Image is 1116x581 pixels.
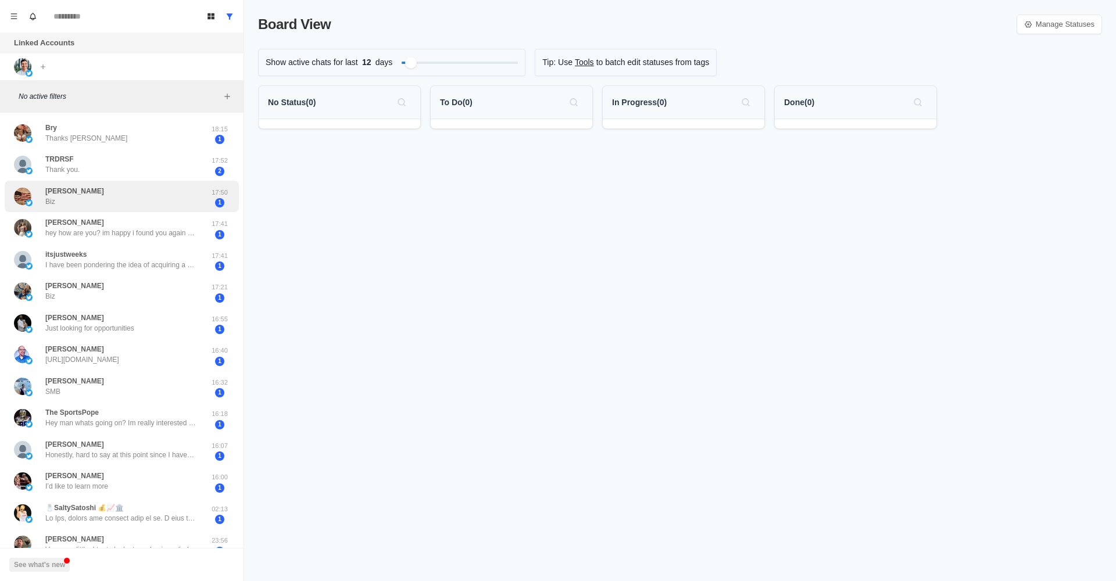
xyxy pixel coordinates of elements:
[202,7,220,26] button: Board View
[45,418,196,428] p: Hey man whats going on? Im really interested in buying a business and trying to change my life ar...
[215,420,224,429] span: 1
[26,516,33,523] img: picture
[19,91,220,102] p: No active filters
[215,293,224,303] span: 1
[45,513,196,523] p: Lo Ips, dolors ame consect adip el se. D eius te Incidi Utlabo, Etdolorema, ali E adminim ve qui ...
[205,188,234,198] p: 17:50
[205,472,234,482] p: 16:00
[215,388,224,397] span: 1
[205,282,234,292] p: 17:21
[215,325,224,334] span: 1
[45,354,119,365] p: [URL][DOMAIN_NAME]
[26,136,33,143] img: picture
[205,504,234,514] p: 02:13
[45,249,87,260] p: itsjustweeks
[14,409,31,426] img: picture
[220,7,239,26] button: Show all conversations
[258,14,331,35] p: Board View
[215,547,224,556] span: 1
[205,314,234,324] p: 16:55
[215,357,224,366] span: 1
[215,483,224,493] span: 1
[45,386,60,397] p: SMB
[26,326,33,333] img: picture
[14,156,31,173] img: picture
[45,544,196,555] p: Very very little. I try to look at one business/industry/segment each week, but everything Im doi...
[215,167,224,176] span: 2
[14,188,31,205] img: picture
[205,219,234,229] p: 17:41
[215,135,224,144] span: 1
[45,281,104,291] p: [PERSON_NAME]
[14,37,74,49] p: Linked Accounts
[26,484,33,491] img: picture
[45,291,55,302] p: Biz
[36,60,50,74] button: Add account
[205,536,234,546] p: 23:56
[220,89,234,103] button: Add filters
[26,231,33,238] img: picture
[1017,15,1102,34] a: Manage Statuses
[14,441,31,458] img: picture
[612,96,667,109] p: In Progress ( 0 )
[908,93,927,112] button: Search
[205,346,234,356] p: 16:40
[14,504,31,522] img: picture
[45,439,104,450] p: [PERSON_NAME]
[45,154,74,164] p: TRDRSF
[45,186,104,196] p: [PERSON_NAME]
[26,421,33,428] img: picture
[358,56,375,69] span: 12
[45,376,104,386] p: [PERSON_NAME]
[215,515,224,524] span: 1
[266,56,358,69] p: Show active chats for last
[215,451,224,461] span: 1
[575,56,594,69] a: Tools
[14,58,31,76] img: picture
[45,217,104,228] p: [PERSON_NAME]
[45,344,104,354] p: [PERSON_NAME]
[405,57,417,69] div: Filter by activity days
[14,282,31,300] img: picture
[26,389,33,396] img: picture
[596,56,710,69] p: to batch edit statuses from tags
[9,558,70,572] button: See what's new
[440,96,473,109] p: To Do ( 0 )
[23,7,42,26] button: Notifications
[14,378,31,395] img: picture
[45,503,124,513] p: 🧂SaltySatoshi 💰📈🏛️
[392,93,411,112] button: Search
[14,472,31,490] img: picture
[26,167,33,174] img: picture
[45,471,104,481] p: [PERSON_NAME]
[26,357,33,364] img: picture
[45,481,108,492] p: I’d like to learn more
[45,323,134,333] p: Just looking for opportunities
[45,407,99,418] p: The SportsPope
[205,251,234,261] p: 17:41
[26,70,33,77] img: picture
[26,263,33,270] img: picture
[542,56,573,69] p: Tip: Use
[45,534,104,544] p: [PERSON_NAME]
[45,450,196,460] p: Honestly, hard to say at this point since I haven’t actually started the process yet other than v...
[45,196,55,207] p: Biz
[45,123,57,133] p: Bry
[14,124,31,142] img: picture
[205,124,234,134] p: 18:15
[205,156,234,166] p: 17:52
[215,230,224,239] span: 1
[14,251,31,268] img: picture
[45,228,196,238] p: hey how are you? im happy i found you again 🙈 im not super active on here but you can text me on ...
[14,314,31,332] img: picture
[268,96,316,109] p: No Status ( 0 )
[45,133,127,144] p: Thanks [PERSON_NAME]
[736,93,755,112] button: Search
[5,7,23,26] button: Menu
[14,536,31,553] img: picture
[205,441,234,451] p: 16:07
[26,199,33,206] img: picture
[784,96,814,109] p: Done ( 0 )
[375,56,393,69] p: days
[14,346,31,363] img: picture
